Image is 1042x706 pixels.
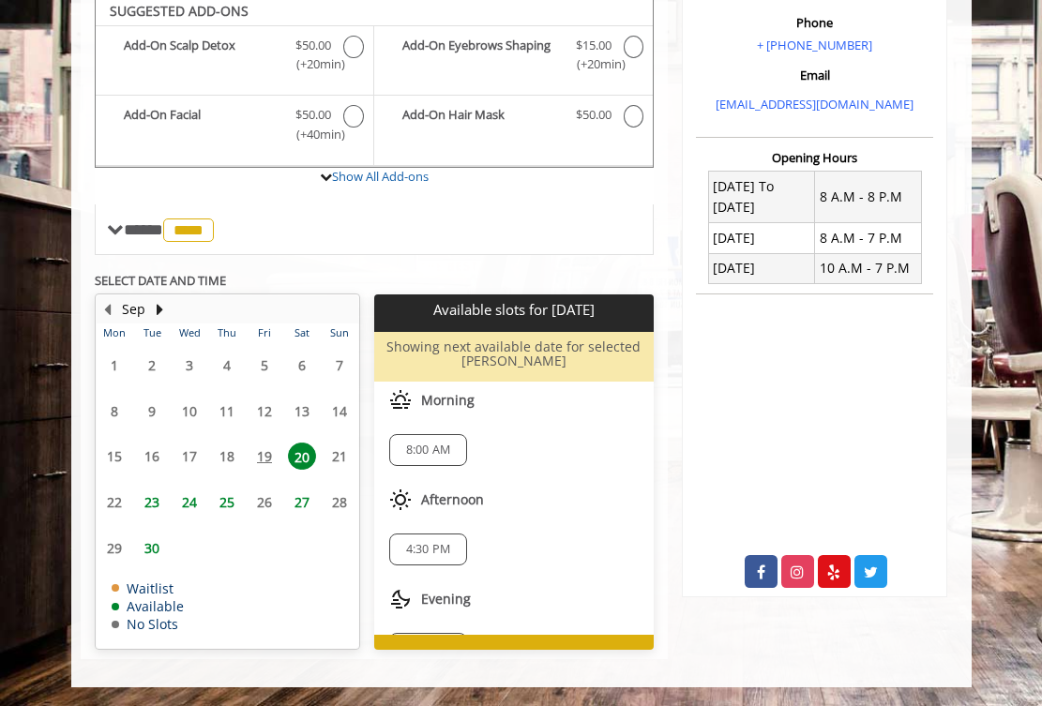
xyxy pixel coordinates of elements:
[208,479,246,525] td: Select day25
[138,488,166,516] span: 23
[332,168,429,185] a: Show All Add-ons
[175,488,204,516] span: 24
[110,2,249,20] b: SUGGESTED ADD-ONS
[716,96,914,113] a: [EMAIL_ADDRESS][DOMAIN_NAME]
[389,588,412,610] img: evening slots
[757,37,872,53] a: + [PHONE_NUMBER]
[421,492,484,507] span: Afternoon
[389,488,412,511] img: afternoon slots
[153,299,168,320] button: Next Month
[283,479,321,525] td: Select day27
[421,393,475,408] span: Morning
[701,68,929,82] h3: Email
[701,16,929,29] h3: Phone
[406,542,450,557] span: 4:30 PM
[133,525,171,571] td: Select day30
[171,323,208,342] th: Wed
[389,389,412,412] img: morning slots
[133,323,171,342] th: Tue
[421,592,471,607] span: Evening
[389,633,467,665] div: 5:00 PM
[382,302,646,318] p: Available slots for [DATE]
[171,479,208,525] td: Select day24
[112,581,184,595] td: Waitlist
[696,151,933,164] h3: Opening Hours
[208,323,246,342] th: Thu
[213,488,241,516] span: 25
[815,172,921,223] td: 8 A.M - 8 P.M
[708,253,814,283] td: [DATE]
[708,172,814,223] td: [DATE] To [DATE]
[138,534,166,562] span: 30
[406,443,450,458] span: 8:00 AM
[288,488,316,516] span: 27
[389,533,467,565] div: 4:30 PM
[95,272,226,289] b: SELECT DATE AND TIME
[97,323,134,342] th: Mon
[283,323,321,342] th: Sat
[382,339,646,368] h6: Showing next available date for selected [PERSON_NAME]
[283,433,321,479] td: Select day20
[100,299,115,320] button: Previous Month
[112,599,184,613] td: Available
[246,323,283,342] th: Fri
[321,323,358,342] th: Sun
[815,223,921,253] td: 8 A.M - 7 P.M
[815,253,921,283] td: 10 A.M - 7 P.M
[708,223,814,253] td: [DATE]
[288,443,316,470] span: 20
[122,299,145,320] button: Sep
[133,479,171,525] td: Select day23
[112,617,184,631] td: No Slots
[389,434,467,466] div: 8:00 AM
